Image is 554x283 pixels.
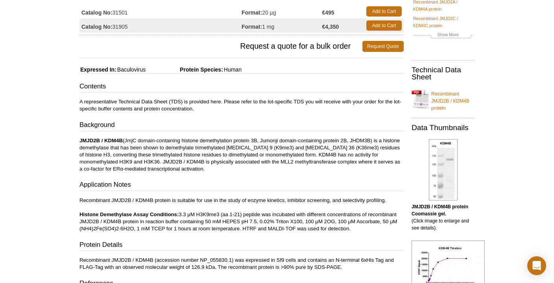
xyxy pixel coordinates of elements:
[79,240,404,251] h3: Protein Details
[322,9,334,16] strong: €495
[242,9,262,16] strong: Format:
[79,180,404,191] h3: Application Notes
[429,139,458,200] img: JMJD2B / KDM4B protein Coomassie gel
[79,82,404,93] h3: Contents
[412,204,468,217] b: JMJD2B / KDM4B protein Coomassie gel.
[527,256,546,275] div: Open Intercom Messenger
[81,23,113,30] strong: Catalog No:
[116,66,146,73] span: Baculovirus
[366,20,402,31] a: Add to Cart
[79,66,116,73] span: Expressed In:
[79,4,242,18] td: 31501
[412,124,475,131] h2: Data Thumbnails
[322,23,339,30] strong: €4,350
[242,4,322,18] td: 20 µg
[79,98,404,112] p: A representative Technical Data Sheet (TDS) is provided here. Please refer to the lot-specific TD...
[366,6,402,17] a: Add to Cart
[79,197,404,232] p: Recombinant JMJD2B / KDM4B protein is suitable for use in the study of enzyme kinetics, inhibitor...
[412,86,475,112] a: Recombinant JMJD2B / KDM4B protein
[242,18,322,33] td: 1 mg
[242,23,262,30] strong: Format:
[147,66,223,73] span: Protein Species:
[412,66,475,81] h2: Technical Data Sheet
[223,66,242,73] span: Human
[79,18,242,33] td: 31905
[412,203,475,232] p: (Click image to enlarge and see details).
[79,257,404,271] p: Recombinant JMJD2B / KDM4B (accession number NP_055830.1) was expressed in Sf9 cells and contains...
[79,120,404,131] h3: Background
[362,41,404,52] a: Request Quote
[413,15,473,29] a: Recombinant JMJD2C / KDM4C protein
[79,137,404,173] p: (JmjC domain-containing histone demethylation protein 3B, Jumonji domain-containing protein 2B, J...
[79,41,362,52] span: Request a quote for a bulk order
[79,138,123,143] strong: JMJD2B / KDM4B
[413,31,473,40] a: Show More
[79,211,179,217] strong: Histone Demethylase Assay Conditions:
[81,9,113,16] strong: Catalog No:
